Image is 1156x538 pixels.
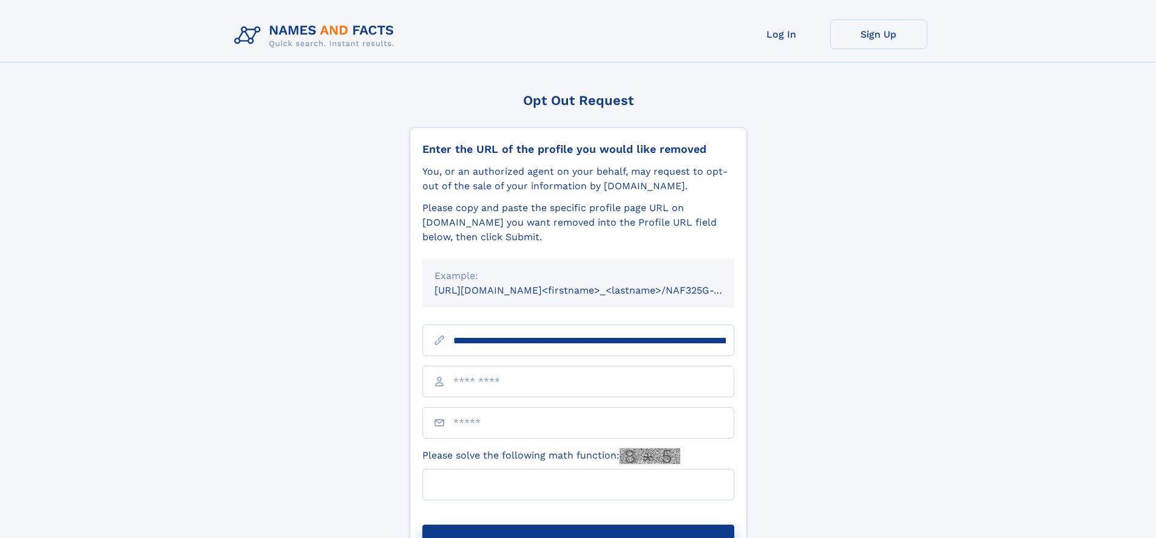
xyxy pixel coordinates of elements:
[830,19,927,49] a: Sign Up
[733,19,830,49] a: Log In
[422,164,734,193] div: You, or an authorized agent on your behalf, may request to opt-out of the sale of your informatio...
[410,93,747,108] div: Opt Out Request
[422,143,734,156] div: Enter the URL of the profile you would like removed
[422,448,680,464] label: Please solve the following math function:
[229,19,404,52] img: Logo Names and Facts
[434,269,722,283] div: Example:
[434,284,757,296] small: [URL][DOMAIN_NAME]<firstname>_<lastname>/NAF325G-xxxxxxxx
[422,201,734,244] div: Please copy and paste the specific profile page URL on [DOMAIN_NAME] you want removed into the Pr...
